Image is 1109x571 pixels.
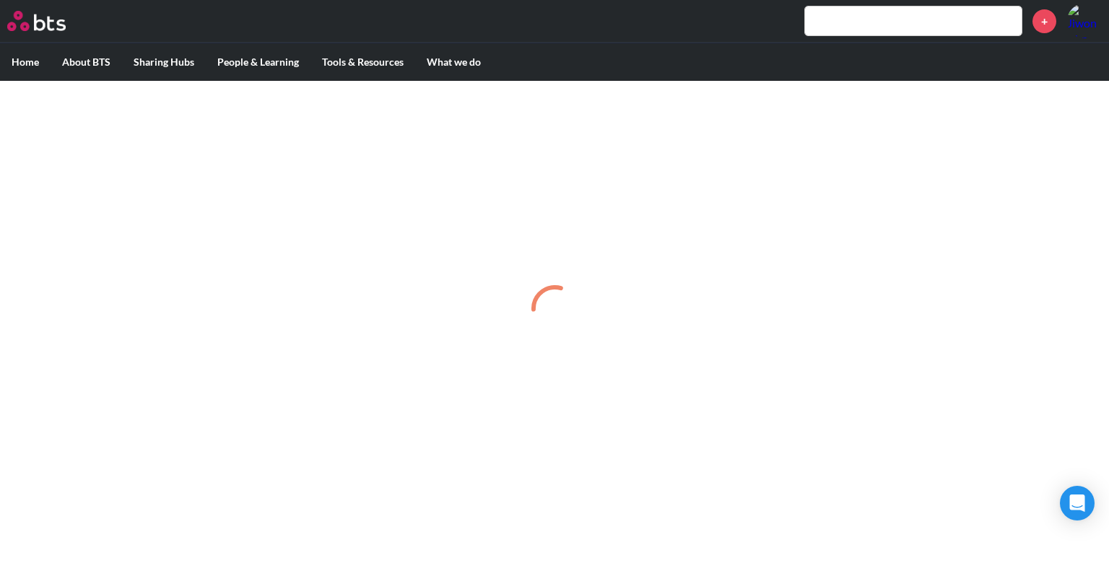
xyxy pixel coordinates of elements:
[310,43,415,81] label: Tools & Resources
[7,11,92,31] a: Go home
[206,43,310,81] label: People & Learning
[1060,486,1095,520] div: Open Intercom Messenger
[1032,9,1056,33] a: +
[1067,4,1102,38] img: Jiwon Ahn
[51,43,122,81] label: About BTS
[122,43,206,81] label: Sharing Hubs
[7,11,66,31] img: BTS Logo
[1067,4,1102,38] a: Profile
[415,43,492,81] label: What we do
